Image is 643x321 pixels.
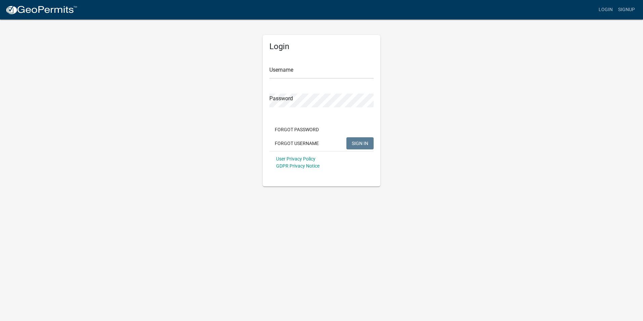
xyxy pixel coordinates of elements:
button: Forgot Username [269,137,324,149]
a: Login [596,3,615,16]
button: Forgot Password [269,123,324,136]
a: User Privacy Policy [276,156,315,162]
a: GDPR Privacy Notice [276,163,319,169]
span: SIGN IN [352,140,368,146]
a: Signup [615,3,638,16]
h5: Login [269,42,374,51]
button: SIGN IN [346,137,374,149]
